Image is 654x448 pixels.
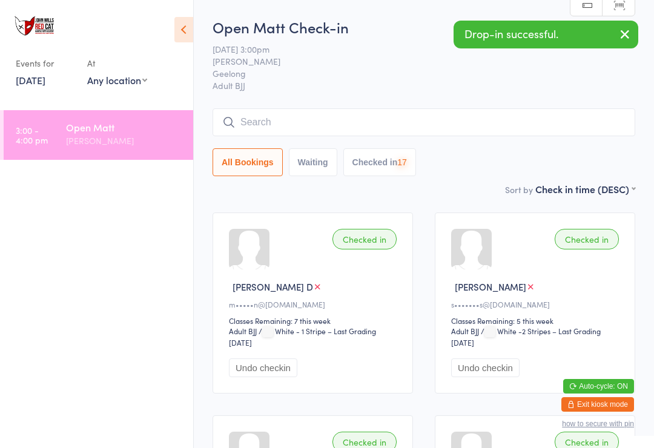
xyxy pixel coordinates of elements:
div: Drop-in successful. [454,21,638,48]
div: Checked in [332,229,397,249]
h2: Open Matt Check-in [213,17,635,37]
div: Any location [87,73,147,87]
span: [DATE] 3:00pm [213,43,616,55]
span: [PERSON_NAME] D [233,280,313,293]
a: [DATE] [16,73,45,87]
span: [PERSON_NAME] [455,280,526,293]
div: [PERSON_NAME] [66,134,183,148]
div: Adult BJJ [229,326,257,336]
span: Adult BJJ [213,79,635,91]
button: Undo checkin [451,358,520,377]
img: Redcat Academy [12,9,58,41]
span: / White -2 Stripes – Last Grading [DATE] [451,326,601,348]
div: Adult BJJ [451,326,479,336]
div: Check in time (DESC) [535,182,635,196]
div: 17 [397,157,407,167]
button: Undo checkin [229,358,297,377]
span: [PERSON_NAME] [213,55,616,67]
a: 3:00 -4:00 pmOpen Matt[PERSON_NAME] [4,110,193,160]
div: Classes Remaining: 7 this week [229,315,400,326]
button: Auto-cycle: ON [563,379,634,394]
button: Waiting [289,148,337,176]
button: Checked in17 [343,148,416,176]
button: All Bookings [213,148,283,176]
div: m•••••n@[DOMAIN_NAME] [229,299,400,309]
div: Classes Remaining: 5 this week [451,315,623,326]
div: Checked in [555,229,619,249]
button: how to secure with pin [562,420,634,428]
label: Sort by [505,183,533,196]
div: Events for [16,53,75,73]
div: s•••••••s@[DOMAIN_NAME] [451,299,623,309]
span: / White - 1 Stripe – Last Grading [DATE] [229,326,376,348]
time: 3:00 - 4:00 pm [16,125,48,145]
input: Search [213,108,635,136]
span: Geelong [213,67,616,79]
div: At [87,53,147,73]
button: Exit kiosk mode [561,397,634,412]
div: Open Matt [66,120,183,134]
